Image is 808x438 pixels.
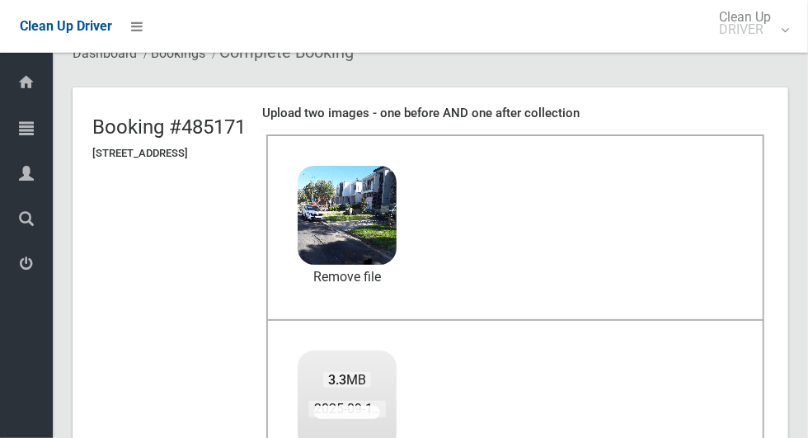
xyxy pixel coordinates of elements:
a: Remove file [298,265,397,290]
a: Bookings [151,45,205,61]
span: MB [323,372,372,388]
a: Clean Up Driver [20,14,112,39]
span: 2025-09-1809.48.038199878943703222384.jpg [308,400,600,417]
small: DRIVER [719,23,771,35]
h2: Booking #485171 [92,116,246,138]
h4: Upload two images - one before AND one after collection [262,106,768,120]
h5: [STREET_ADDRESS] [92,148,246,159]
a: Dashboard [73,45,137,61]
strong: 3.3 [328,372,346,388]
span: Clean Up Driver [20,18,112,34]
span: Clean Up [711,11,787,35]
